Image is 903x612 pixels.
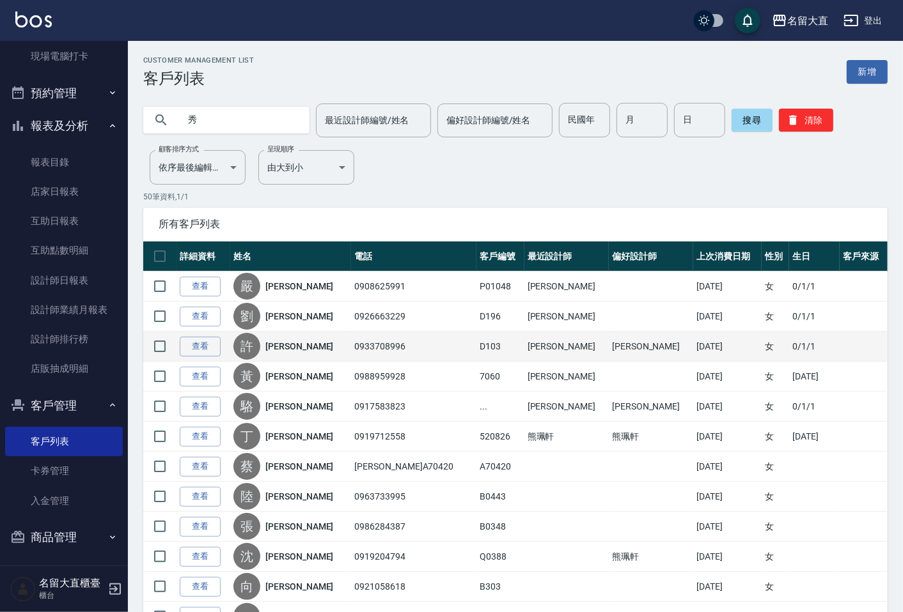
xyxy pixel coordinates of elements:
td: 女 [762,272,789,302]
button: 搜尋 [732,109,773,132]
button: 客戶管理 [5,389,123,422]
td: 0/1/1 [789,272,840,302]
td: 520826 [476,422,524,452]
td: 0963733995 [351,482,476,512]
td: 熊珮軒 [609,422,693,452]
td: [PERSON_NAME] [609,332,693,362]
div: 陸 [233,483,260,510]
td: 女 [762,452,789,482]
div: 向 [233,573,260,600]
td: 0921058618 [351,572,476,602]
td: [PERSON_NAME] [524,272,609,302]
a: 查看 [180,277,221,296]
td: B303 [476,572,524,602]
div: 由大到小 [258,150,354,185]
a: [PERSON_NAME] [265,580,333,593]
a: 查看 [180,547,221,567]
a: [PERSON_NAME] [265,280,333,293]
a: [PERSON_NAME] [265,430,333,443]
a: 互助點數明細 [5,236,123,265]
a: 查看 [180,367,221,386]
button: 清除 [779,109,833,132]
td: Q0388 [476,542,524,572]
input: 搜尋關鍵字 [179,103,299,137]
a: [PERSON_NAME] [265,460,333,473]
td: D103 [476,332,524,362]
a: 設計師排行榜 [5,325,123,354]
a: [PERSON_NAME] [265,310,333,323]
div: 駱 [233,393,260,420]
td: [DATE] [693,512,762,542]
p: 櫃台 [39,590,104,601]
td: D196 [476,302,524,332]
a: 客戶列表 [5,427,123,456]
a: 設計師業績月報表 [5,295,123,325]
td: 熊珮軒 [524,422,609,452]
td: [DATE] [789,422,840,452]
th: 姓名 [230,241,351,272]
th: 生日 [789,241,840,272]
a: 查看 [180,577,221,597]
td: 0/1/1 [789,302,840,332]
td: 0988959928 [351,362,476,392]
a: [PERSON_NAME] [265,550,333,563]
img: Person [10,576,36,602]
td: [DATE] [693,482,762,512]
td: 0933708996 [351,332,476,362]
button: save [735,8,760,33]
a: 新增 [847,60,888,84]
a: 查看 [180,427,221,447]
td: [DATE] [693,422,762,452]
button: 登出 [838,9,888,33]
a: 互助日報表 [5,206,123,236]
button: 報表及分析 [5,109,123,142]
td: [PERSON_NAME] [524,362,609,392]
div: 嚴 [233,273,260,300]
td: B0443 [476,482,524,512]
td: 0919712558 [351,422,476,452]
th: 電話 [351,241,476,272]
td: [PERSON_NAME] [609,392,693,422]
span: 所有客戶列表 [159,218,872,231]
div: 黃 [233,363,260,390]
p: 50 筆資料, 1 / 1 [143,191,888,203]
td: [DATE] [693,302,762,332]
th: 最近設計師 [524,241,609,272]
div: 沈 [233,543,260,570]
td: 女 [762,302,789,332]
td: 女 [762,572,789,602]
td: [PERSON_NAME] [524,392,609,422]
a: [PERSON_NAME] [265,370,333,383]
a: 查看 [180,487,221,507]
td: 0908625991 [351,272,476,302]
td: 0926663229 [351,302,476,332]
td: [PERSON_NAME] [524,332,609,362]
td: 女 [762,392,789,422]
div: 張 [233,513,260,540]
label: 呈現順序 [267,144,294,154]
div: 名留大直 [787,13,828,29]
td: [DATE] [693,332,762,362]
th: 上次消費日期 [693,241,762,272]
td: 0/1/1 [789,332,840,362]
a: 查看 [180,337,221,356]
div: 丁 [233,423,260,450]
td: ... [476,392,524,422]
td: 7060 [476,362,524,392]
td: [DATE] [789,362,840,392]
a: [PERSON_NAME] [265,400,333,413]
div: 許 [233,333,260,360]
td: 0917583823 [351,392,476,422]
td: B0348 [476,512,524,542]
button: 預約管理 [5,77,123,110]
td: 0/1/1 [789,392,840,422]
td: 女 [762,542,789,572]
td: A70420 [476,452,524,482]
a: 入金管理 [5,486,123,516]
a: 報表目錄 [5,148,123,177]
a: 設計師日報表 [5,266,123,295]
a: [PERSON_NAME] [265,340,333,353]
td: [DATE] [693,452,762,482]
a: 查看 [180,517,221,537]
td: 0986284387 [351,512,476,542]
